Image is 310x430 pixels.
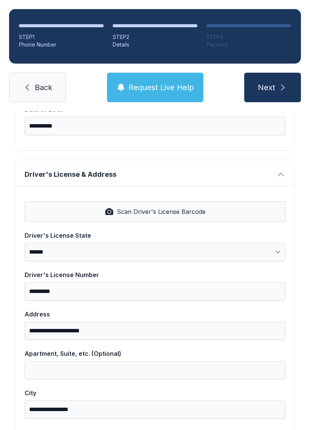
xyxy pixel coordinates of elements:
[25,322,285,340] input: Address
[19,41,104,48] div: Phone Number
[206,33,291,41] div: STEP 3
[25,349,285,358] div: Apartment, Suite, etc. (Optional)
[117,207,206,216] span: Scan Driver's License Barcode
[25,400,285,419] input: City
[25,388,285,397] div: City
[25,169,273,180] span: Driver's License & Address
[25,243,285,261] select: Driver's License State
[206,41,291,48] div: Payment
[15,160,294,186] button: Driver's License & Address
[25,270,285,279] div: Driver's License Number
[25,361,285,379] input: Apartment, Suite, etc. (Optional)
[19,33,104,41] div: STEP 1
[25,231,285,240] div: Driver's License State
[113,41,197,48] div: Details
[25,117,285,135] input: Date of Birth
[25,310,285,319] div: Address
[35,82,52,93] span: Back
[129,82,194,93] span: Request Live Help
[113,33,197,41] div: STEP 2
[258,82,275,93] span: Next
[25,282,285,301] input: Driver's License Number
